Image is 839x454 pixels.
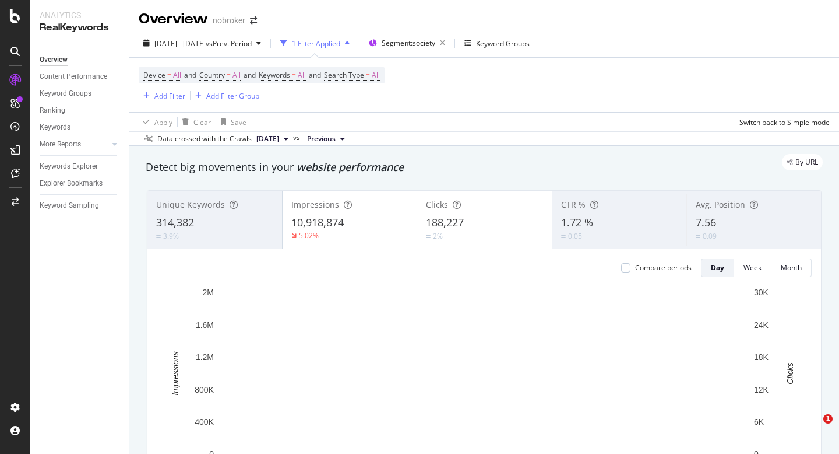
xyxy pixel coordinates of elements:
div: Month [781,263,802,273]
span: 1.72 % [561,215,593,229]
span: Previous [307,134,336,144]
text: 1.6M [196,320,214,330]
div: Content Performance [40,71,107,83]
text: 18K [754,352,769,362]
a: Keyword Sampling [40,200,121,212]
div: Keyword Groups [476,39,530,48]
a: More Reports [40,138,109,151]
span: Avg. Position [696,199,745,210]
div: Save [231,117,246,127]
span: 2025 Sep. 1st [256,134,279,144]
div: nobroker [213,15,245,26]
span: 7.56 [696,215,716,229]
button: Clear [178,113,211,131]
span: and [309,70,321,80]
div: Add Filter [154,91,185,101]
button: Apply [139,113,172,131]
span: All [298,67,306,83]
div: Analytics [40,9,119,21]
div: Keyword Groups [40,88,91,100]
button: Add Filter Group [191,89,259,103]
button: 1 Filter Applied [276,34,354,53]
a: Overview [40,54,121,66]
span: = [227,70,231,80]
button: Switch back to Simple mode [735,113,830,131]
span: All [173,67,181,83]
span: [DATE] - [DATE] [154,39,206,48]
span: Keywords [259,70,290,80]
div: Keyword Sampling [40,200,99,212]
span: Segment: society [382,38,435,48]
button: Save [216,113,246,131]
span: Unique Keywords [156,199,225,210]
span: 1 [823,414,833,424]
text: Impressions [171,351,180,395]
div: Switch back to Simple mode [739,117,830,127]
span: and [184,70,196,80]
span: vs Prev. Period [206,39,252,48]
div: Ranking [40,104,65,117]
div: Data crossed with the Crawls [157,134,252,144]
a: Explorer Bookmarks [40,177,121,190]
div: Keywords [40,121,70,134]
div: Keywords Explorer [40,160,98,173]
div: 0.05 [568,231,582,241]
img: Equal [156,235,161,238]
text: Clicks [785,362,795,384]
text: 6K [754,417,764,427]
span: 188,227 [426,215,464,229]
span: Impressions [291,199,339,210]
div: 1 Filter Applied [292,39,340,48]
div: Week [743,263,762,273]
div: arrow-right-arrow-left [250,16,257,25]
div: Day [711,263,724,273]
span: and [244,70,256,80]
span: All [372,67,380,83]
span: Device [143,70,165,80]
text: 24K [754,320,769,330]
button: Keyword Groups [460,34,534,53]
img: Equal [696,235,700,238]
img: Equal [426,235,431,238]
div: Apply [154,117,172,127]
span: CTR % [561,199,586,210]
button: Month [771,259,812,277]
a: Ranking [40,104,121,117]
div: Explorer Bookmarks [40,177,103,190]
div: Add Filter Group [206,91,259,101]
a: Content Performance [40,71,121,83]
text: 1.2M [196,352,214,362]
span: Search Type [324,70,364,80]
span: = [366,70,370,80]
div: RealKeywords [40,21,119,34]
span: = [167,70,171,80]
text: 800K [195,385,214,394]
a: Keywords [40,121,121,134]
div: 0.09 [703,231,717,241]
text: 2M [203,288,214,297]
text: 400K [195,417,214,427]
div: 5.02% [299,231,319,240]
span: vs [293,132,302,143]
div: 2% [433,231,443,241]
span: 10,918,874 [291,215,344,229]
span: 314,382 [156,215,194,229]
div: Compare periods [635,263,692,273]
span: Country [199,70,225,80]
button: Week [734,259,771,277]
span: = [292,70,296,80]
text: 30K [754,288,769,297]
div: More Reports [40,138,81,151]
img: Equal [561,235,566,238]
button: Day [701,259,734,277]
a: Keywords Explorer [40,160,121,173]
div: Overview [139,9,208,29]
button: Previous [302,132,350,146]
iframe: Intercom live chat [799,414,827,442]
span: All [232,67,241,83]
span: Clicks [426,199,448,210]
div: Overview [40,54,68,66]
div: Clear [193,117,211,127]
button: Add Filter [139,89,185,103]
a: Keyword Groups [40,88,121,100]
